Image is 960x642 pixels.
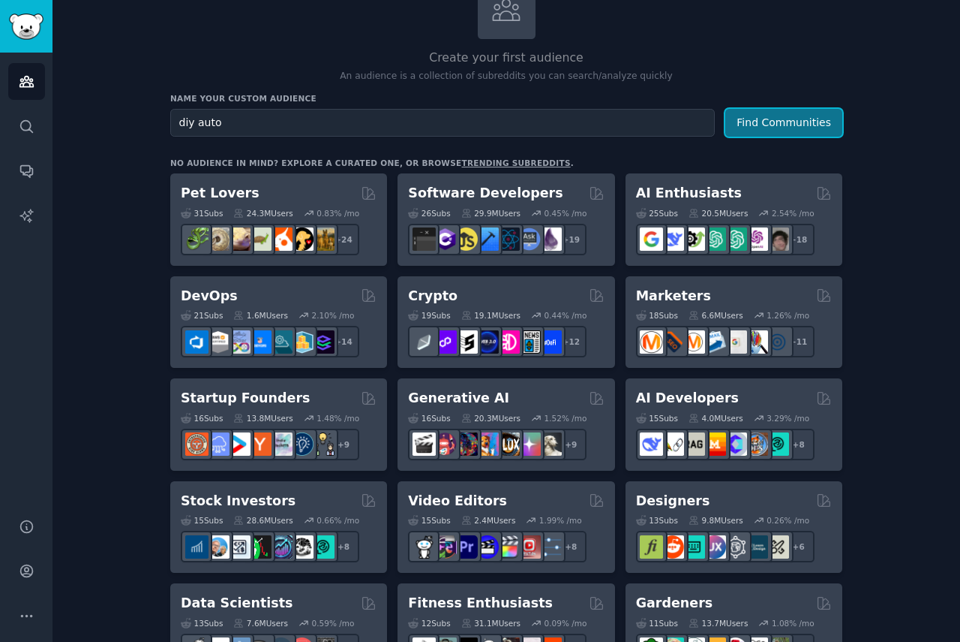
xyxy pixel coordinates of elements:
[170,109,715,137] input: Pick a short name, like "Digital Marketers" or "Movie-Goers"
[783,326,814,357] div: + 11
[227,433,250,456] img: startup
[475,433,499,456] img: sdforall
[538,535,562,559] img: postproduction
[248,433,271,456] img: ycombinator
[783,429,814,460] div: + 8
[311,433,334,456] img: growmybusiness
[682,330,705,354] img: AskMarketing
[724,535,747,559] img: userexperience
[433,535,457,559] img: editors
[181,310,223,321] div: 21 Sub s
[408,618,450,628] div: 12 Sub s
[408,389,509,408] h2: Generative AI
[9,14,43,40] img: GummySearch logo
[724,330,747,354] img: googleads
[433,228,457,251] img: csharp
[703,330,726,354] img: Emailmarketing
[544,208,587,219] div: 0.45 % /mo
[640,535,663,559] img: typography
[555,224,586,255] div: + 19
[181,208,223,219] div: 31 Sub s
[703,535,726,559] img: UXDesign
[544,618,587,628] div: 0.09 % /mo
[538,330,562,354] img: defi_
[766,330,789,354] img: OnlineMarketing
[233,413,292,423] div: 13.8M Users
[783,531,814,562] div: + 6
[475,535,499,559] img: VideoEditors
[661,228,684,251] img: DeepSeek
[181,618,223,628] div: 13 Sub s
[316,515,359,526] div: 0.66 % /mo
[636,287,711,306] h2: Marketers
[408,413,450,423] div: 16 Sub s
[636,594,713,613] h2: Gardeners
[233,618,288,628] div: 7.6M Users
[688,413,743,423] div: 4.0M Users
[745,535,768,559] img: learndesign
[248,228,271,251] img: turtle
[461,618,520,628] div: 31.1M Users
[206,228,229,251] img: ballpython
[745,330,768,354] img: MarketingResearch
[185,228,208,251] img: herpetology
[682,228,705,251] img: AItoolsCatalog
[181,515,223,526] div: 15 Sub s
[328,326,359,357] div: + 14
[290,433,313,456] img: Entrepreneurship
[688,208,748,219] div: 20.5M Users
[640,228,663,251] img: GoogleGeminiAI
[745,433,768,456] img: llmops
[636,310,678,321] div: 18 Sub s
[688,515,743,526] div: 9.8M Users
[233,208,292,219] div: 24.3M Users
[312,618,355,628] div: 0.59 % /mo
[227,330,250,354] img: Docker_DevOps
[233,515,292,526] div: 28.6M Users
[181,389,310,408] h2: Startup Founders
[412,433,436,456] img: aivideo
[661,330,684,354] img: bigseo
[636,389,739,408] h2: AI Developers
[227,228,250,251] img: leopardgeckos
[725,109,842,137] button: Find Communities
[724,228,747,251] img: chatgpt_prompts_
[170,93,842,104] h3: Name your custom audience
[408,515,450,526] div: 15 Sub s
[181,594,292,613] h2: Data Scientists
[555,326,586,357] div: + 12
[640,433,663,456] img: DeepSeek
[408,310,450,321] div: 19 Sub s
[475,228,499,251] img: iOSProgramming
[682,535,705,559] img: UI_Design
[269,228,292,251] img: cockatiel
[475,330,499,354] img: web3
[408,594,553,613] h2: Fitness Enthusiasts
[433,433,457,456] img: dalle2
[170,49,842,68] h2: Create your first audience
[783,224,814,255] div: + 18
[408,208,450,219] div: 26 Sub s
[517,228,541,251] img: AskComputerScience
[703,433,726,456] img: MistralAI
[544,310,587,321] div: 0.44 % /mo
[412,228,436,251] img: software
[538,228,562,251] img: elixir
[290,535,313,559] img: swingtrading
[636,492,710,511] h2: Designers
[248,535,271,559] img: Trading
[328,224,359,255] div: + 24
[766,433,789,456] img: AIDevelopersSociety
[766,310,809,321] div: 1.26 % /mo
[772,208,814,219] div: 2.54 % /mo
[766,515,809,526] div: 0.26 % /mo
[688,310,743,321] div: 6.6M Users
[408,184,562,203] h2: Software Developers
[181,492,295,511] h2: Stock Investors
[766,413,809,423] div: 3.29 % /mo
[233,310,288,321] div: 1.6M Users
[517,330,541,354] img: CryptoNews
[461,158,570,167] a: trending subreddits
[636,184,742,203] h2: AI Enthusiasts
[412,535,436,559] img: gopro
